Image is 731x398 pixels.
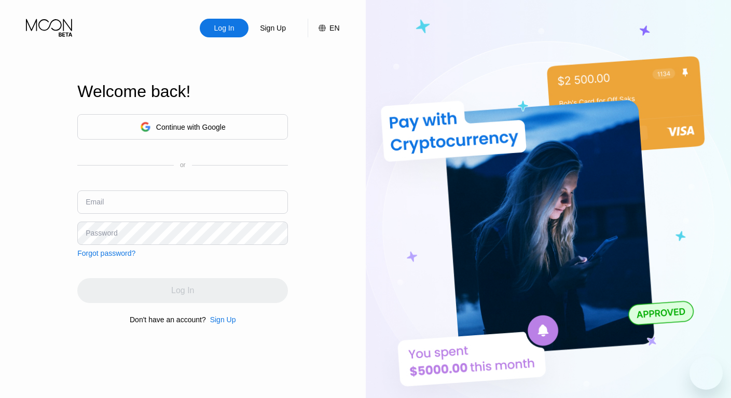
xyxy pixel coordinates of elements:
[180,161,186,169] div: or
[86,229,117,237] div: Password
[689,356,723,390] iframe: Button to launch messaging window
[86,198,104,206] div: Email
[130,315,206,324] div: Don't have an account?
[210,315,236,324] div: Sign Up
[200,19,249,37] div: Log In
[77,249,135,257] div: Forgot password?
[249,19,297,37] div: Sign Up
[206,315,236,324] div: Sign Up
[77,114,288,140] div: Continue with Google
[308,19,339,37] div: EN
[77,82,288,101] div: Welcome back!
[213,23,236,33] div: Log In
[329,24,339,32] div: EN
[156,123,226,131] div: Continue with Google
[259,23,287,33] div: Sign Up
